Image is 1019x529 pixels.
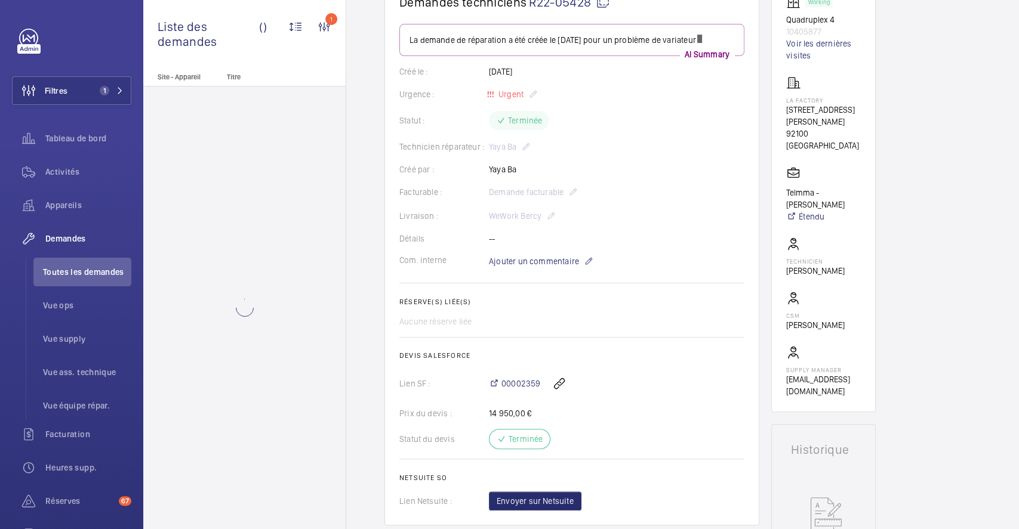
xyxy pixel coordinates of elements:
[786,319,845,331] p: [PERSON_NAME]
[143,73,222,81] p: Site - Appareil
[786,187,861,211] p: Telmma - [PERSON_NAME]
[786,26,861,38] p: 10405877
[158,19,259,49] span: Liste des demandes
[12,76,131,105] button: Filtres1
[45,495,114,507] span: Réserves
[45,428,131,440] span: Facturation
[45,462,131,474] span: Heures supp.
[43,299,131,311] span: Vue ops
[786,97,861,104] p: La Factory
[100,86,109,95] span: 1
[45,85,67,97] span: Filtres
[489,491,581,511] button: Envoyer sur Netsuite
[45,199,131,211] span: Appareils
[489,255,579,267] span: Ajouter un commentaire
[399,351,744,360] h2: Devis Salesforce
[786,128,861,151] p: 92100 [GEOGRAPHIC_DATA]
[786,312,845,319] p: CSM
[786,265,845,277] p: [PERSON_NAME]
[489,378,540,389] a: 00002359
[119,496,131,506] span: 67
[786,14,861,26] p: Quadruplex 4
[399,298,744,306] h2: Réserve(s) liée(s)
[410,34,734,46] p: La demande de réparation a été créée le [DATE] pour un problème de variateur
[786,211,861,222] a: Étendu
[680,48,734,60] p: AI Summary
[791,444,856,456] h1: Historique
[45,233,131,245] span: Demandes
[43,400,131,412] span: Vue équipe répar.
[786,366,861,373] p: Supply manager
[43,366,131,378] span: Vue ass. technique
[786,38,861,61] a: Voir les dernières visites
[786,258,845,265] p: Technicien
[43,333,131,345] span: Vue supply
[399,474,744,482] h2: Netsuite SO
[227,73,306,81] p: Titre
[45,132,131,144] span: Tableau de bord
[786,373,861,397] p: [EMAIL_ADDRESS][DOMAIN_NAME]
[786,104,861,128] p: [STREET_ADDRESS][PERSON_NAME]
[45,166,131,178] span: Activités
[43,266,131,278] span: Toutes les demandes
[497,495,574,507] span: Envoyer sur Netsuite
[501,378,540,389] span: 00002359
